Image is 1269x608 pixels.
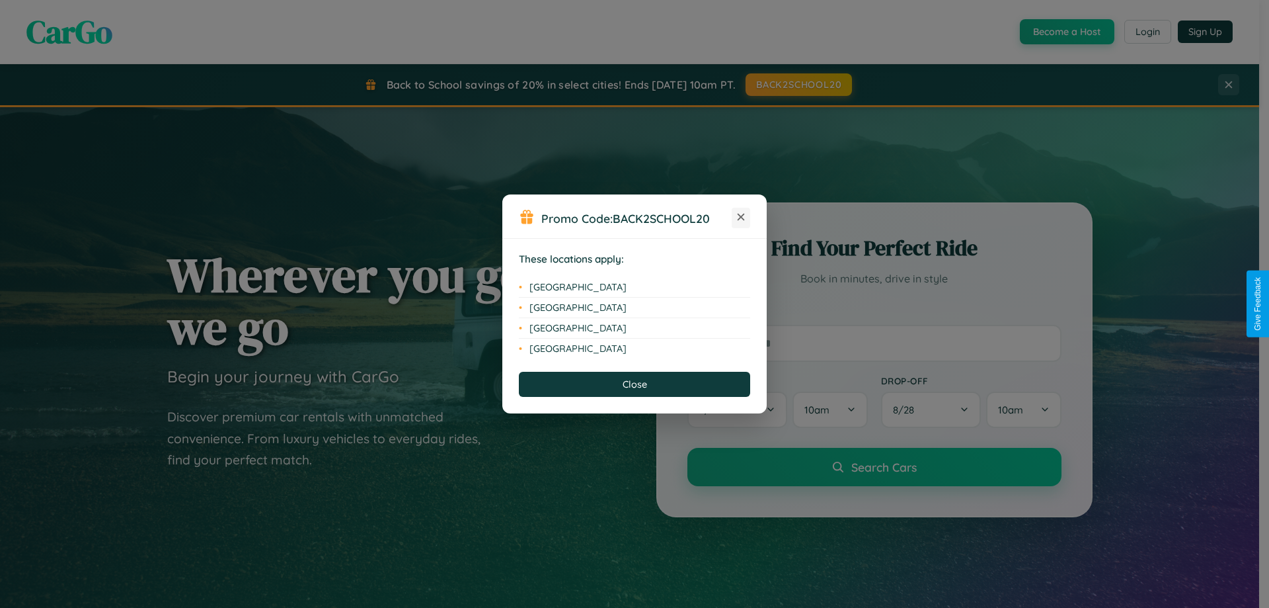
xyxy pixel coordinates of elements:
li: [GEOGRAPHIC_DATA] [519,277,750,298]
button: Close [519,372,750,397]
li: [GEOGRAPHIC_DATA] [519,318,750,339]
li: [GEOGRAPHIC_DATA] [519,298,750,318]
h3: Promo Code: [541,211,732,226]
strong: These locations apply: [519,253,624,265]
li: [GEOGRAPHIC_DATA] [519,339,750,359]
div: Give Feedback [1253,277,1262,331]
b: BACK2SCHOOL20 [613,211,710,226]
